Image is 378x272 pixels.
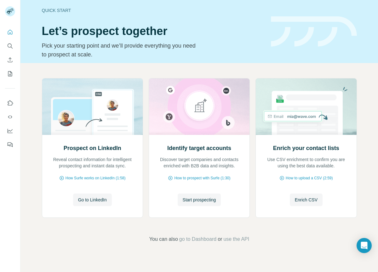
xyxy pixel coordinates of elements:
[49,156,136,169] p: Reveal contact information for intelligent prospecting and instant data sync.
[290,194,323,206] button: Enrich CSV
[5,139,15,150] button: Feedback
[78,197,107,203] span: Go to LinkedIn
[5,40,15,52] button: Search
[167,144,231,153] h2: Identify target accounts
[149,78,250,135] img: Identify target accounts
[5,97,15,109] button: Use Surfe on LinkedIn
[218,235,222,243] span: or
[255,78,357,135] img: Enrich your contact lists
[286,175,333,181] span: How to upload a CSV (2:59)
[64,144,121,153] h2: Prospect on LinkedIn
[271,16,357,47] img: banner
[179,235,216,243] button: go to Dashboard
[66,175,126,181] span: How Surfe works on LinkedIn (1:58)
[155,156,243,169] p: Discover target companies and contacts enriched with B2B data and insights.
[223,235,249,243] button: use the API
[5,68,15,79] button: My lists
[5,125,15,136] button: Dashboard
[73,194,112,206] button: Go to LinkedIn
[5,26,15,38] button: Quick start
[174,175,230,181] span: How to prospect with Surfe (1:30)
[42,41,200,59] p: Pick your starting point and we’ll provide everything you need to prospect at scale.
[42,7,263,14] div: Quick start
[357,238,372,253] div: Open Intercom Messenger
[149,235,178,243] span: You can also
[273,144,339,153] h2: Enrich your contact lists
[262,156,350,169] p: Use CSV enrichment to confirm you are using the best data available.
[5,54,15,66] button: Enrich CSV
[42,25,263,38] h1: Let’s prospect together
[178,194,221,206] button: Start prospecting
[295,197,318,203] span: Enrich CSV
[5,111,15,123] button: Use Surfe API
[42,78,143,135] img: Prospect on LinkedIn
[183,197,216,203] span: Start prospecting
